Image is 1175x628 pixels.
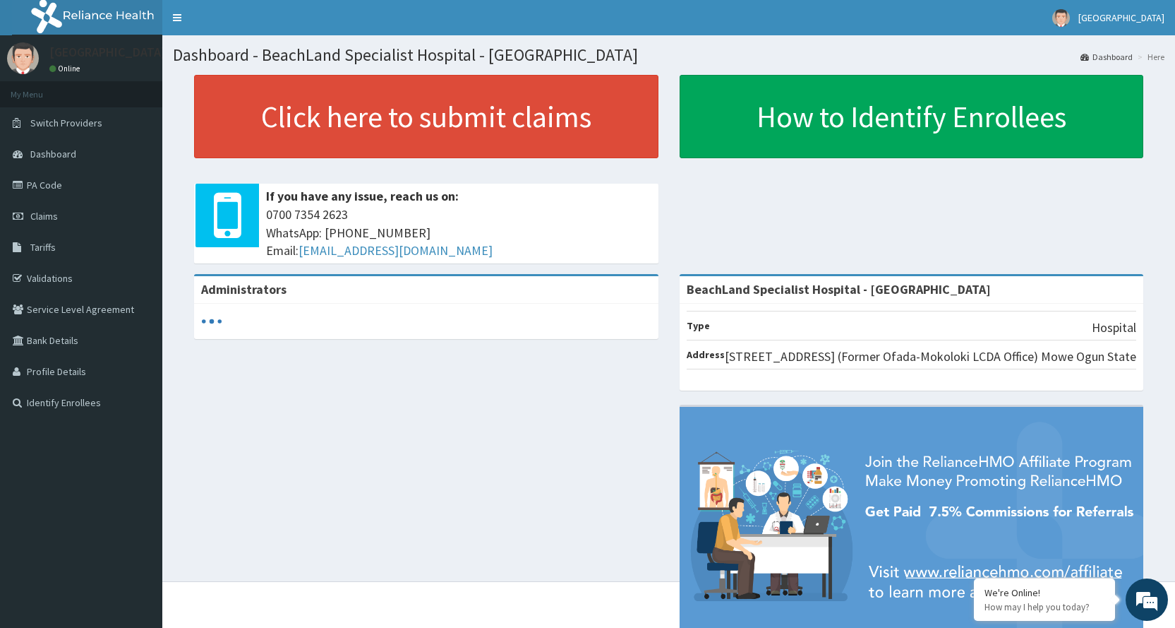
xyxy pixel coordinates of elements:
[687,319,710,332] b: Type
[30,210,58,223] span: Claims
[1080,51,1133,63] a: Dashboard
[173,46,1164,64] h1: Dashboard - BeachLand Specialist Hospital - [GEOGRAPHIC_DATA]
[30,148,76,160] span: Dashboard
[49,46,166,59] p: [GEOGRAPHIC_DATA]
[984,601,1104,613] p: How may I help you today?
[680,75,1144,158] a: How to Identify Enrollees
[30,241,56,254] span: Tariffs
[266,206,651,260] span: 0700 7354 2623 WhatsApp: [PHONE_NUMBER] Email:
[194,75,658,158] a: Click here to submit claims
[201,281,287,297] b: Administrators
[266,188,459,204] b: If you have any issue, reach us on:
[201,311,222,332] svg: audio-loading
[49,64,83,73] a: Online
[1092,319,1136,337] p: Hospital
[1134,51,1164,63] li: Here
[1052,9,1070,27] img: User Image
[1078,11,1164,24] span: [GEOGRAPHIC_DATA]
[984,586,1104,599] div: We're Online!
[299,242,493,259] a: [EMAIL_ADDRESS][DOMAIN_NAME]
[7,42,39,74] img: User Image
[725,348,1136,366] p: [STREET_ADDRESS] (Former Ofada-Mokoloki LCDA Office) Mowe Ogun State
[687,281,991,297] strong: BeachLand Specialist Hospital - [GEOGRAPHIC_DATA]
[30,117,102,129] span: Switch Providers
[687,348,725,361] b: Address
